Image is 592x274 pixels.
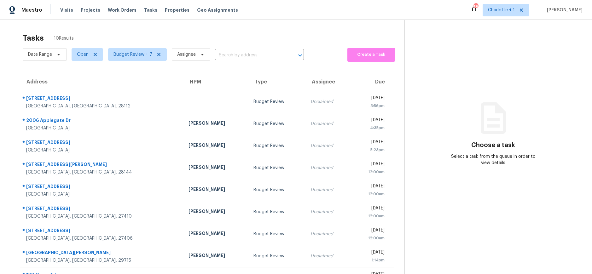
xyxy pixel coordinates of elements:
div: Budget Review [253,121,300,127]
div: 4:35pm [356,125,385,131]
div: 12:00am [356,235,385,241]
div: Budget Review [253,231,300,237]
div: [STREET_ADDRESS] [26,139,178,147]
div: Unclaimed [311,209,346,215]
div: [PERSON_NAME] [189,186,243,194]
div: [GEOGRAPHIC_DATA], [GEOGRAPHIC_DATA], 29715 [26,257,178,264]
div: Unclaimed [311,165,346,171]
div: [DATE] [356,227,385,235]
span: Create a Task [351,51,392,58]
div: Select a task from the queue in order to view details [449,153,537,166]
div: 58 [473,4,478,10]
span: Date Range [28,51,52,58]
div: [DATE] [356,205,385,213]
span: Open [77,51,89,58]
input: Search by address [215,50,286,60]
th: Address [20,73,183,91]
th: Due [351,73,394,91]
div: 3:56pm [356,103,385,109]
span: Budget Review + 7 [113,51,152,58]
span: Tasks [144,8,157,12]
span: Maestro [21,7,42,13]
div: [DATE] [356,117,385,125]
div: Unclaimed [311,253,346,259]
div: [DATE] [356,161,385,169]
div: Budget Review [253,253,300,259]
div: [PERSON_NAME] [189,208,243,216]
div: 5:23pm [356,147,385,153]
div: [DATE] [356,139,385,147]
th: Type [248,73,305,91]
div: [STREET_ADDRESS] [26,95,178,103]
span: Projects [81,7,100,13]
div: Budget Review [253,187,300,193]
div: 12:00am [356,191,385,197]
h3: Choose a task [471,142,515,148]
div: [DATE] [356,183,385,191]
span: 10 Results [54,35,74,42]
h2: Tasks [23,35,44,41]
span: Visits [60,7,73,13]
span: [PERSON_NAME] [544,7,583,13]
div: Budget Review [253,99,300,105]
span: Assignee [177,51,196,58]
div: Unclaimed [311,121,346,127]
div: [DATE] [356,95,385,103]
th: HPM [183,73,248,91]
div: Unclaimed [311,99,346,105]
div: [GEOGRAPHIC_DATA], [GEOGRAPHIC_DATA], 28112 [26,103,178,109]
div: [GEOGRAPHIC_DATA] [26,125,178,131]
div: [PERSON_NAME] [189,230,243,238]
div: [STREET_ADDRESS] [26,205,178,213]
div: 1:14pm [356,257,385,263]
button: Open [296,51,305,60]
span: Charlotte + 1 [488,7,515,13]
div: [STREET_ADDRESS] [26,227,178,235]
div: [GEOGRAPHIC_DATA] [26,191,178,197]
div: [GEOGRAPHIC_DATA], [GEOGRAPHIC_DATA], 27406 [26,235,178,242]
div: [GEOGRAPHIC_DATA], [GEOGRAPHIC_DATA], 28144 [26,169,178,175]
div: [PERSON_NAME] [189,142,243,150]
div: [PERSON_NAME] [189,164,243,172]
span: Properties [165,7,189,13]
div: [PERSON_NAME] [189,120,243,128]
div: Unclaimed [311,187,346,193]
div: 12:00am [356,213,385,219]
div: Unclaimed [311,231,346,237]
div: Budget Review [253,143,300,149]
div: 12:00am [356,169,385,175]
div: [PERSON_NAME] [189,252,243,260]
div: [DATE] [356,249,385,257]
span: Geo Assignments [197,7,238,13]
button: Create a Task [347,48,395,62]
div: [GEOGRAPHIC_DATA] [26,147,178,153]
span: Work Orders [108,7,136,13]
div: [GEOGRAPHIC_DATA][PERSON_NAME] [26,249,178,257]
div: 2006 Applegate Dr [26,117,178,125]
th: Assignee [305,73,351,91]
div: [GEOGRAPHIC_DATA], [GEOGRAPHIC_DATA], 27410 [26,213,178,220]
div: [STREET_ADDRESS][PERSON_NAME] [26,161,178,169]
div: Budget Review [253,165,300,171]
div: [STREET_ADDRESS] [26,183,178,191]
div: Budget Review [253,209,300,215]
div: Unclaimed [311,143,346,149]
